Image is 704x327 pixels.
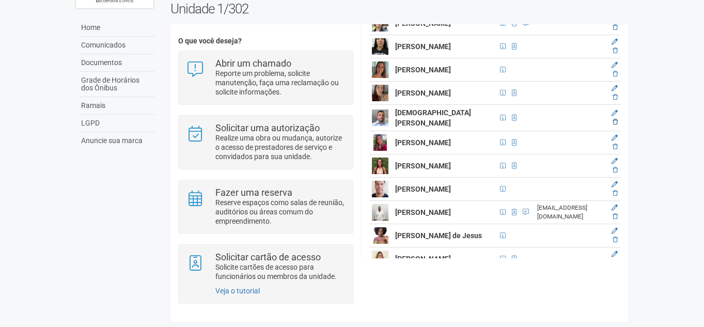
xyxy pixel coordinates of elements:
[395,89,451,97] strong: [PERSON_NAME]
[395,108,471,127] strong: [DEMOGRAPHIC_DATA][PERSON_NAME]
[613,213,618,220] a: Excluir membro
[215,69,345,97] p: Reporte um problema, solicite manutenção, faça uma reclamação ou solicite informações.
[215,187,292,198] strong: Fazer uma reserva
[215,252,321,262] strong: Solicitar cartão de acesso
[395,138,451,147] strong: [PERSON_NAME]
[612,158,618,165] a: Editar membro
[372,181,388,197] img: user.png
[372,38,388,55] img: user.png
[395,66,451,74] strong: [PERSON_NAME]
[178,37,353,45] h4: O que você deseja?
[613,236,618,243] a: Excluir membro
[372,251,388,267] img: user.png
[613,166,618,174] a: Excluir membro
[186,253,345,281] a: Solicitar cartão de acesso Solicite cartões de acesso para funcionários ou membros da unidade.
[79,19,155,37] a: Home
[215,262,345,281] p: Solicite cartões de acesso para funcionários ou membros da unidade.
[612,204,618,211] a: Editar membro
[612,227,618,235] a: Editar membro
[372,204,388,221] img: user.png
[215,133,345,161] p: Realize uma obra ou mudança, autorize o acesso de prestadores de serviço e convidados para sua un...
[372,227,388,244] img: user.png
[79,54,155,72] a: Documentos
[613,118,618,126] a: Excluir membro
[613,190,618,197] a: Excluir membro
[79,37,155,54] a: Comunicados
[612,85,618,92] a: Editar membro
[372,158,388,174] img: user.png
[186,59,345,97] a: Abrir um chamado Reporte um problema, solicite manutenção, faça uma reclamação ou solicite inform...
[395,185,451,193] strong: [PERSON_NAME]
[612,38,618,45] a: Editar membro
[215,58,291,69] strong: Abrir um chamado
[186,123,345,161] a: Solicitar uma autorização Realize uma obra ou mudança, autorize o acesso de prestadores de serviç...
[79,115,155,132] a: LGPD
[215,198,345,226] p: Reserve espaços como salas de reunião, auditórios ou áreas comum do empreendimento.
[372,134,388,151] img: user.png
[395,162,451,170] strong: [PERSON_NAME]
[79,72,155,97] a: Grade de Horários dos Ônibus
[372,85,388,101] img: user.png
[613,47,618,54] a: Excluir membro
[612,251,618,258] a: Editar membro
[186,188,345,226] a: Fazer uma reserva Reserve espaços como salas de reunião, auditórios ou áreas comum do empreendime...
[613,94,618,101] a: Excluir membro
[215,287,260,295] a: Veja o tutorial
[395,208,451,216] strong: [PERSON_NAME]
[612,181,618,188] a: Editar membro
[612,110,618,117] a: Editar membro
[612,134,618,142] a: Editar membro
[612,61,618,69] a: Editar membro
[613,143,618,150] a: Excluir membro
[395,42,451,51] strong: [PERSON_NAME]
[613,24,618,31] a: Excluir membro
[395,231,482,240] strong: [PERSON_NAME] de Jesus
[372,61,388,78] img: user.png
[613,70,618,77] a: Excluir membro
[79,132,155,149] a: Anuncie sua marca
[79,97,155,115] a: Ramais
[372,110,388,126] img: user.png
[537,204,604,221] div: [EMAIL_ADDRESS][DOMAIN_NAME]
[170,1,629,17] h2: Unidade 1/302
[395,255,451,263] strong: [PERSON_NAME]
[215,122,320,133] strong: Solicitar uma autorização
